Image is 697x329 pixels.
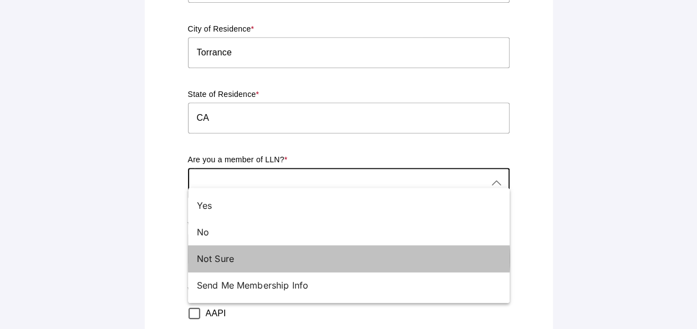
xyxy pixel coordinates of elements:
[188,24,510,35] p: City of Residence
[197,279,492,292] div: Send Me Membership Info
[197,225,492,239] div: No
[188,89,510,100] p: State of Residence
[197,199,492,212] div: Yes
[206,298,226,329] label: AAPI
[188,155,510,166] p: Are you a member of LLN?
[197,252,492,265] div: Not Sure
